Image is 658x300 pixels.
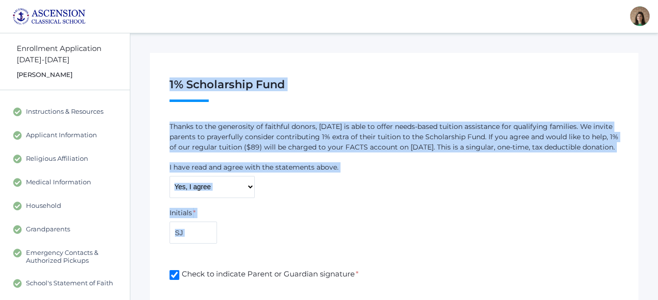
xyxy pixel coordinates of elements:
[170,78,619,102] h1: 1% Scholarship Fund
[170,270,179,280] input: Check to indicate Parent or Guardian signature*
[26,249,120,264] span: Emergency Contacts & Authorized Pickups
[170,208,192,218] label: Initials
[26,178,91,187] span: Medical Information
[170,122,619,152] p: Thanks to the generosity of faithful donors, [DATE] is able to offer needs-based tuition assistan...
[26,201,61,210] span: Household
[179,269,359,281] span: Check to indicate Parent or Guardian signature
[26,225,70,234] span: Grandparents
[630,6,650,26] div: Jenna Adams
[17,70,130,80] div: [PERSON_NAME]
[17,43,130,54] div: Enrollment Application
[26,131,97,140] span: Applicant Information
[170,162,339,173] label: I have read and agree with the statements above.
[26,154,88,163] span: Religious Affiliation
[26,107,103,116] span: Instructions & Resources
[12,8,86,25] img: ascension-logo-blue-113fc29133de2fb5813e50b71547a291c5fdb7962bf76d49838a2a14a36269ea.jpg
[26,279,113,288] span: School's Statement of Faith
[17,54,130,66] div: [DATE]-[DATE]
